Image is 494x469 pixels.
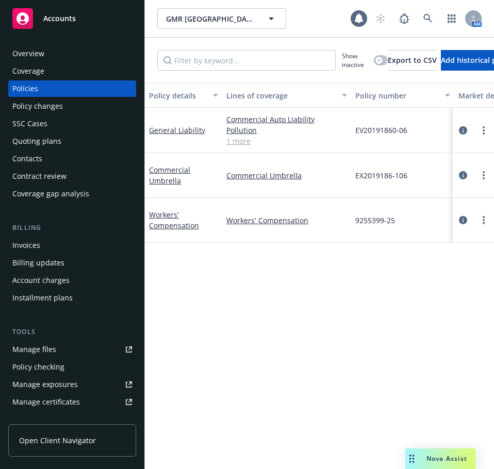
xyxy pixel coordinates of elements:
[355,125,407,136] span: EV20191860-06
[8,223,136,233] div: Billing
[441,8,462,29] a: Switch app
[405,448,418,469] div: Drag to move
[8,341,136,358] a: Manage files
[12,45,44,62] div: Overview
[12,359,64,375] div: Policy checking
[418,8,438,29] a: Search
[226,114,347,125] a: Commercial Auto Liability
[8,98,136,114] a: Policy changes
[8,272,136,289] a: Account charges
[12,150,42,167] div: Contacts
[8,394,136,410] a: Manage certificates
[12,237,40,254] div: Invoices
[8,133,136,149] a: Quoting plans
[12,341,56,358] div: Manage files
[12,186,89,202] div: Coverage gap analysis
[12,168,67,185] div: Contract review
[226,125,347,136] a: Pollution
[166,13,255,24] span: GMR [GEOGRAPHIC_DATA][US_STATE], LLC
[149,210,199,230] a: Workers' Compensation
[12,411,64,428] div: Manage claims
[8,411,136,428] a: Manage claims
[8,186,136,202] a: Coverage gap analysis
[226,215,347,226] a: Workers' Compensation
[8,327,136,337] div: Tools
[8,45,136,62] a: Overview
[370,8,391,29] a: Start snowing
[457,214,469,226] a: circleInformation
[388,50,437,71] button: Export to CSV
[226,90,336,101] div: Lines of coverage
[145,83,222,108] button: Policy details
[426,454,467,463] span: Nova Assist
[8,115,136,132] a: SSC Cases
[12,394,80,410] div: Manage certificates
[12,255,64,271] div: Billing updates
[8,80,136,97] a: Policies
[222,83,351,108] button: Lines of coverage
[226,170,347,181] a: Commercial Umbrella
[19,435,96,446] span: Open Client Navigator
[355,90,439,101] div: Policy number
[477,214,490,226] a: more
[8,255,136,271] a: Billing updates
[12,63,44,79] div: Coverage
[226,136,347,146] a: 1 more
[351,83,454,108] button: Policy number
[8,359,136,375] a: Policy checking
[477,169,490,181] a: more
[149,90,207,101] div: Policy details
[8,290,136,306] a: Installment plans
[405,448,475,469] button: Nova Assist
[477,124,490,137] a: more
[43,14,76,23] span: Accounts
[8,168,136,185] a: Contract review
[157,8,286,29] button: GMR [GEOGRAPHIC_DATA][US_STATE], LLC
[8,237,136,254] a: Invoices
[388,55,437,65] span: Export to CSV
[457,124,469,137] a: circleInformation
[12,80,38,97] div: Policies
[355,215,395,226] span: 9255399-25
[157,50,336,71] input: Filter by keyword...
[342,52,370,69] span: Show inactive
[12,98,63,114] div: Policy changes
[457,169,469,181] a: circleInformation
[12,272,70,289] div: Account charges
[12,115,47,132] div: SSC Cases
[12,290,73,306] div: Installment plans
[8,150,136,167] a: Contacts
[149,125,205,135] a: General Liability
[149,165,190,186] a: Commercial Umbrella
[8,63,136,79] a: Coverage
[8,4,136,33] a: Accounts
[394,8,415,29] a: Report a Bug
[8,376,136,393] a: Manage exposures
[355,170,407,181] span: EX2019186-106
[12,376,78,393] div: Manage exposures
[12,133,61,149] div: Quoting plans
